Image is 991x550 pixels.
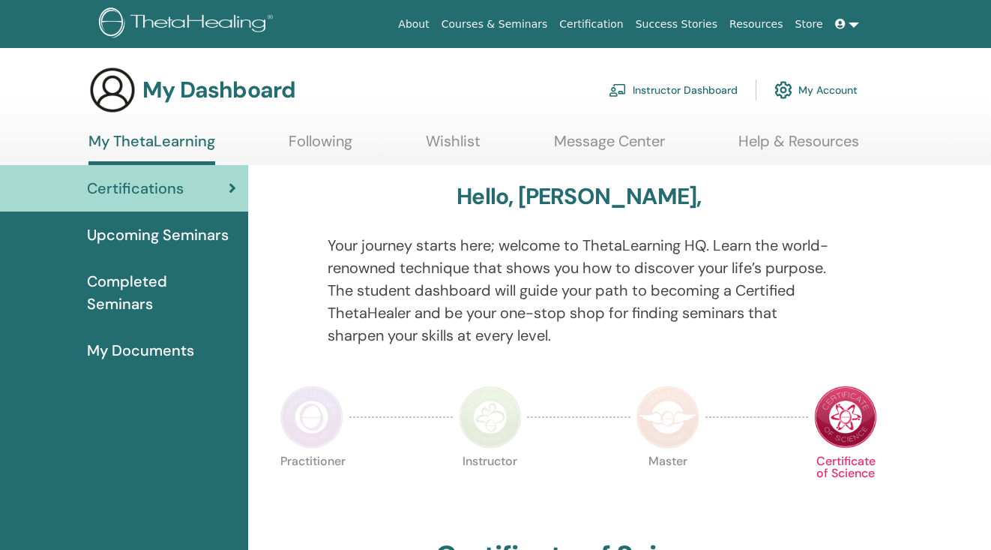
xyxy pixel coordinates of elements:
[636,386,699,449] img: Master
[609,74,738,107] a: Instructor Dashboard
[142,77,295,104] h3: My Dashboard
[289,132,352,161] a: Following
[630,11,723,38] a: Success Stories
[723,11,789,38] a: Resources
[87,270,236,315] span: Completed Seminars
[738,132,859,161] a: Help & Resources
[554,132,665,161] a: Message Center
[426,132,481,161] a: Wishlist
[789,11,829,38] a: Store
[636,455,699,518] p: Master
[280,386,343,449] img: Practitioner
[87,177,184,200] span: Certifications
[436,11,554,38] a: Courses & Seminars
[87,224,229,246] span: Upcoming Seminars
[88,66,136,114] img: generic-user-icon.jpg
[774,74,858,107] a: My Account
[609,83,627,97] img: chalkboard-teacher.svg
[457,183,701,210] h3: Hello, [PERSON_NAME],
[459,455,522,518] p: Instructor
[814,455,877,518] p: Certificate of Science
[328,234,831,347] p: Your journey starts here; welcome to ThetaLearning HQ. Learn the world-renowned technique that sh...
[99,8,278,41] img: logo.png
[459,386,522,449] img: Instructor
[553,11,629,38] a: Certification
[88,132,215,165] a: My ThetaLearning
[392,11,435,38] a: About
[280,455,343,518] p: Practitioner
[774,77,792,103] img: cog.svg
[814,386,877,449] img: Certificate of Science
[87,339,194,362] span: My Documents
